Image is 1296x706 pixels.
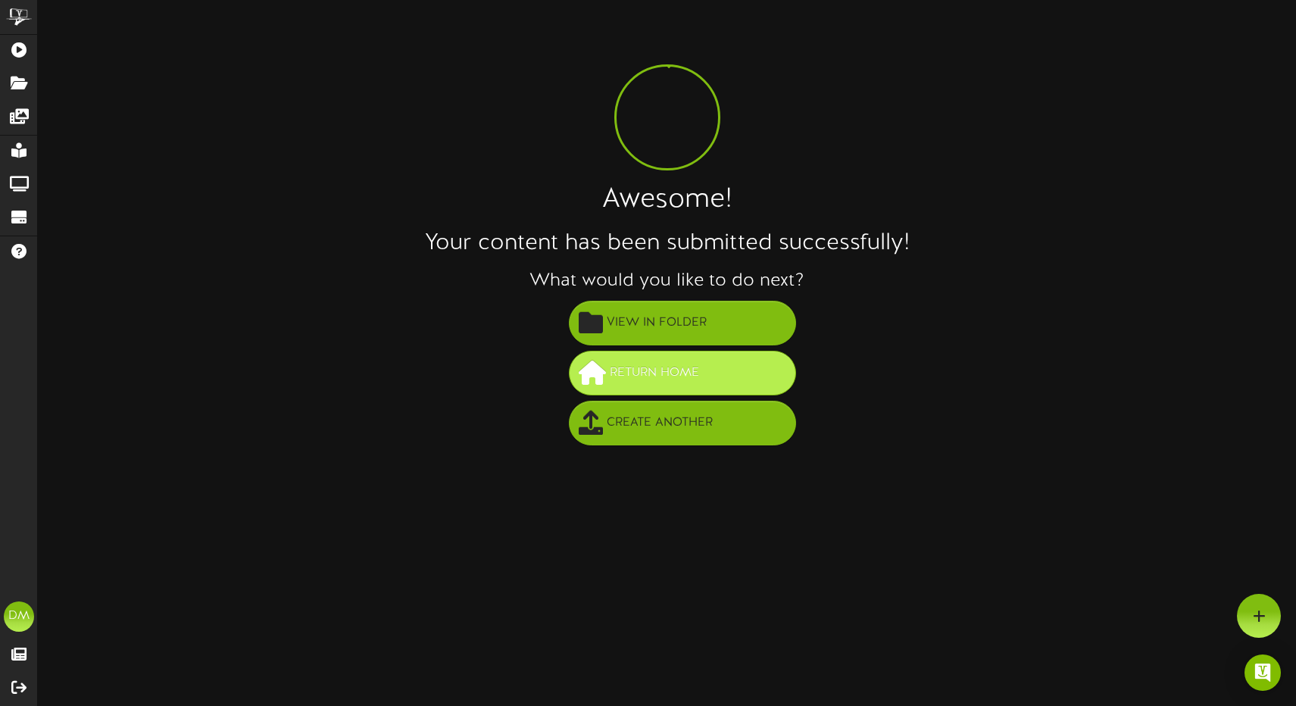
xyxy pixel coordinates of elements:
[38,186,1296,216] h1: Awesome!
[569,401,796,445] button: Create Another
[569,301,796,345] button: View in Folder
[4,601,34,632] div: DM
[38,271,1296,291] h3: What would you like to do next?
[569,351,796,395] button: Return Home
[603,411,717,436] span: Create Another
[606,361,703,386] span: Return Home
[1244,654,1281,691] div: Open Intercom Messenger
[603,311,710,336] span: View in Folder
[38,231,1296,256] h2: Your content has been submitted successfully!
